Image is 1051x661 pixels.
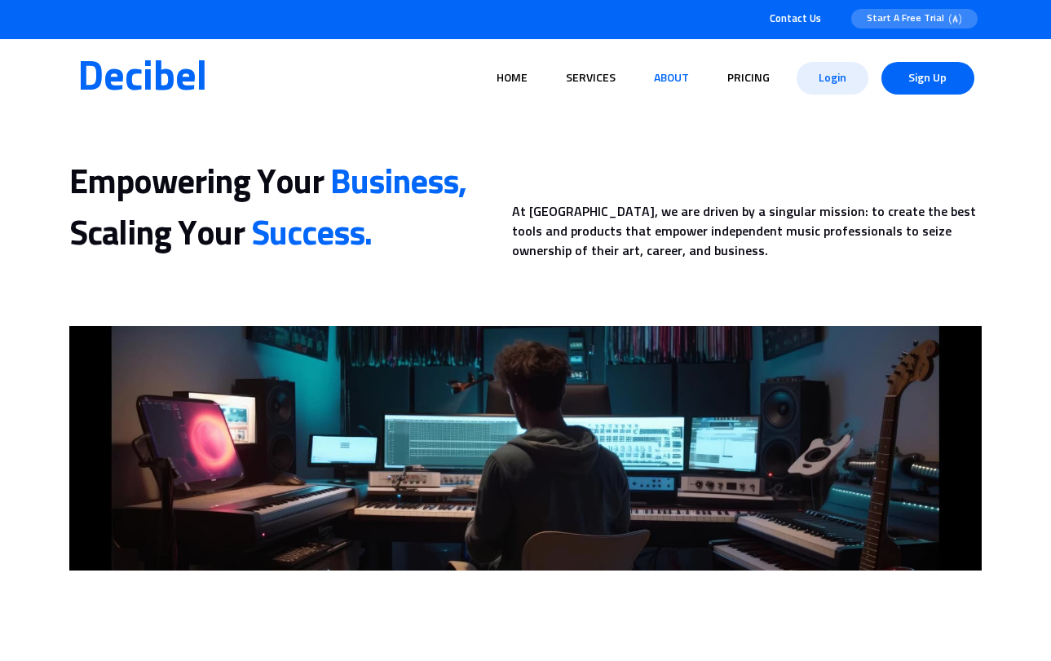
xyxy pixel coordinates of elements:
[797,62,868,95] a: Login
[875,55,981,102] a: Sign Up
[894,62,961,95] span: Sign Up
[763,8,828,31] button: Contact Us
[851,9,978,29] button: Start A Free TrialLogo
[512,202,982,261] p: At [GEOGRAPHIC_DATA], we are driven by a singular mission: to create the best tools and products ...
[770,13,821,26] span: Contact Us
[490,63,534,94] a: Home
[881,62,974,95] a: Sign Up
[69,285,982,611] img: Logo
[647,63,696,94] a: About
[721,63,776,94] a: Pricing
[810,62,855,95] span: Login
[330,166,466,201] b: Business,
[790,55,875,102] a: Login
[559,63,622,94] a: Services
[867,12,948,25] p: Start A Free Trial
[948,14,961,24] img: Logo
[251,218,372,252] b: Success.
[69,158,488,261] p: Empowering Your Scaling Your
[77,59,207,98] a: Decibel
